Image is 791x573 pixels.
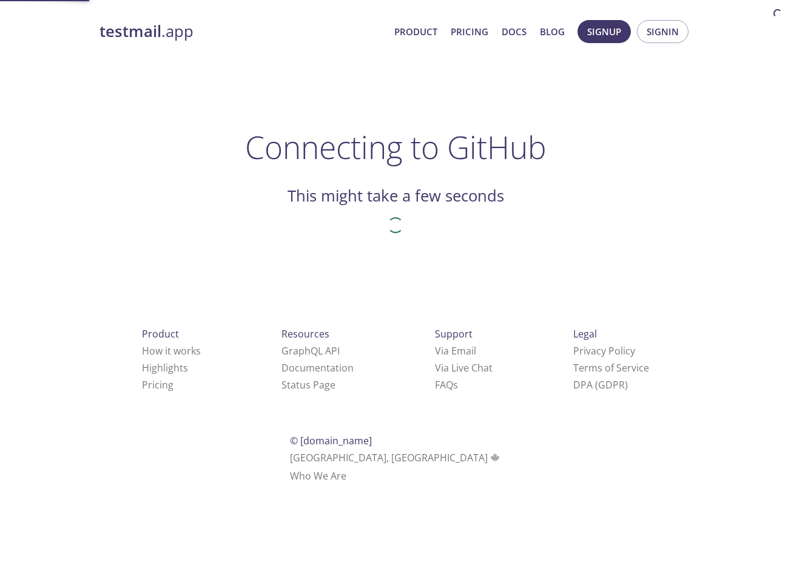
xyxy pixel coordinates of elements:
[290,469,346,483] a: Who We Are
[435,344,476,358] a: Via Email
[435,378,458,392] a: FAQ
[573,344,635,358] a: Privacy Policy
[453,378,458,392] span: s
[573,361,649,375] a: Terms of Service
[502,24,527,39] a: Docs
[647,24,679,39] span: Signin
[281,361,354,375] a: Documentation
[290,451,502,464] span: [GEOGRAPHIC_DATA], [GEOGRAPHIC_DATA]
[142,361,188,375] a: Highlights
[540,24,565,39] a: Blog
[577,20,631,43] button: Signup
[435,327,473,341] span: Support
[587,24,621,39] span: Signup
[142,327,179,341] span: Product
[573,327,597,341] span: Legal
[290,434,372,447] span: © [DOMAIN_NAME]
[394,24,437,39] a: Product
[435,361,493,375] a: Via Live Chat
[142,344,201,358] a: How it works
[281,344,340,358] a: GraphQL API
[637,20,688,43] button: Signin
[573,378,628,392] a: DPA (GDPR)
[288,186,504,206] h2: This might take a few seconds
[451,24,488,39] a: Pricing
[99,21,161,42] strong: testmail
[99,21,385,42] a: testmail.app
[245,129,547,165] h1: Connecting to GitHub
[142,378,173,392] a: Pricing
[281,378,335,392] a: Status Page
[281,327,329,341] span: Resources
